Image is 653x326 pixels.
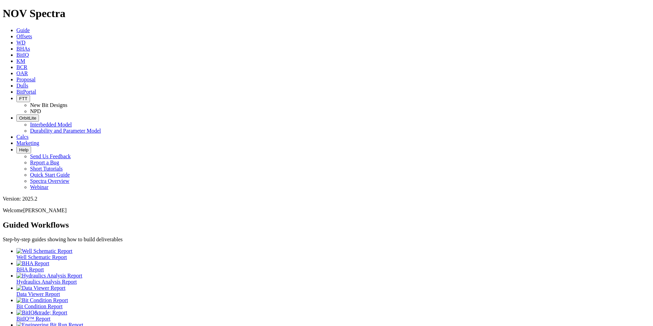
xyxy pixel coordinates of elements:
a: Interbedded Model [30,122,72,127]
img: Bit Condition Report [16,297,68,303]
a: Dulls [16,83,28,89]
button: Help [16,146,31,153]
a: BitIQ&trade; Report BitIQ™ Report [16,310,650,322]
span: Bit Condition Report [16,303,62,309]
span: OrbitLite [19,116,36,121]
a: BitIQ [16,52,29,58]
img: BitIQ&trade; Report [16,310,67,316]
span: BitIQ™ Report [16,316,51,322]
img: BHA Report [16,260,49,267]
a: Well Schematic Report Well Schematic Report [16,248,650,260]
a: Guide [16,27,30,33]
a: New Bit Designs [30,102,67,108]
a: Report a Bug [30,160,59,165]
a: OAR [16,70,28,76]
a: BHAs [16,46,30,52]
a: Spectra Overview [30,178,69,184]
a: Short Tutorials [30,166,63,172]
span: [PERSON_NAME] [23,207,67,213]
a: Offsets [16,33,32,39]
a: BCR [16,64,27,70]
a: Durability and Parameter Model [30,128,101,134]
span: Hydraulics Analysis Report [16,279,77,285]
p: Welcome [3,207,650,214]
img: Hydraulics Analysis Report [16,273,82,279]
h2: Guided Workflows [3,220,650,230]
a: Data Viewer Report Data Viewer Report [16,285,650,297]
img: Data Viewer Report [16,285,66,291]
img: Well Schematic Report [16,248,72,254]
a: Webinar [30,184,48,190]
a: Quick Start Guide [30,172,70,178]
span: Help [19,147,28,152]
span: Data Viewer Report [16,291,60,297]
a: KM [16,58,25,64]
a: Marketing [16,140,39,146]
a: Hydraulics Analysis Report Hydraulics Analysis Report [16,273,650,285]
button: FTT [16,95,30,102]
p: Step-by-step guides showing how to build deliverables [3,236,650,243]
a: Proposal [16,77,36,82]
h1: NOV Spectra [3,7,650,20]
a: WD [16,40,26,45]
a: Bit Condition Report Bit Condition Report [16,297,650,309]
a: Calcs [16,134,29,140]
a: Send Us Feedback [30,153,71,159]
a: BitPortal [16,89,36,95]
span: Well Schematic Report [16,254,67,260]
div: Version: 2025.2 [3,196,650,202]
span: BHA Report [16,267,44,272]
a: BHA Report BHA Report [16,260,650,272]
a: NPD [30,108,41,114]
span: FTT [19,96,27,101]
button: OrbitLite [16,114,39,122]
